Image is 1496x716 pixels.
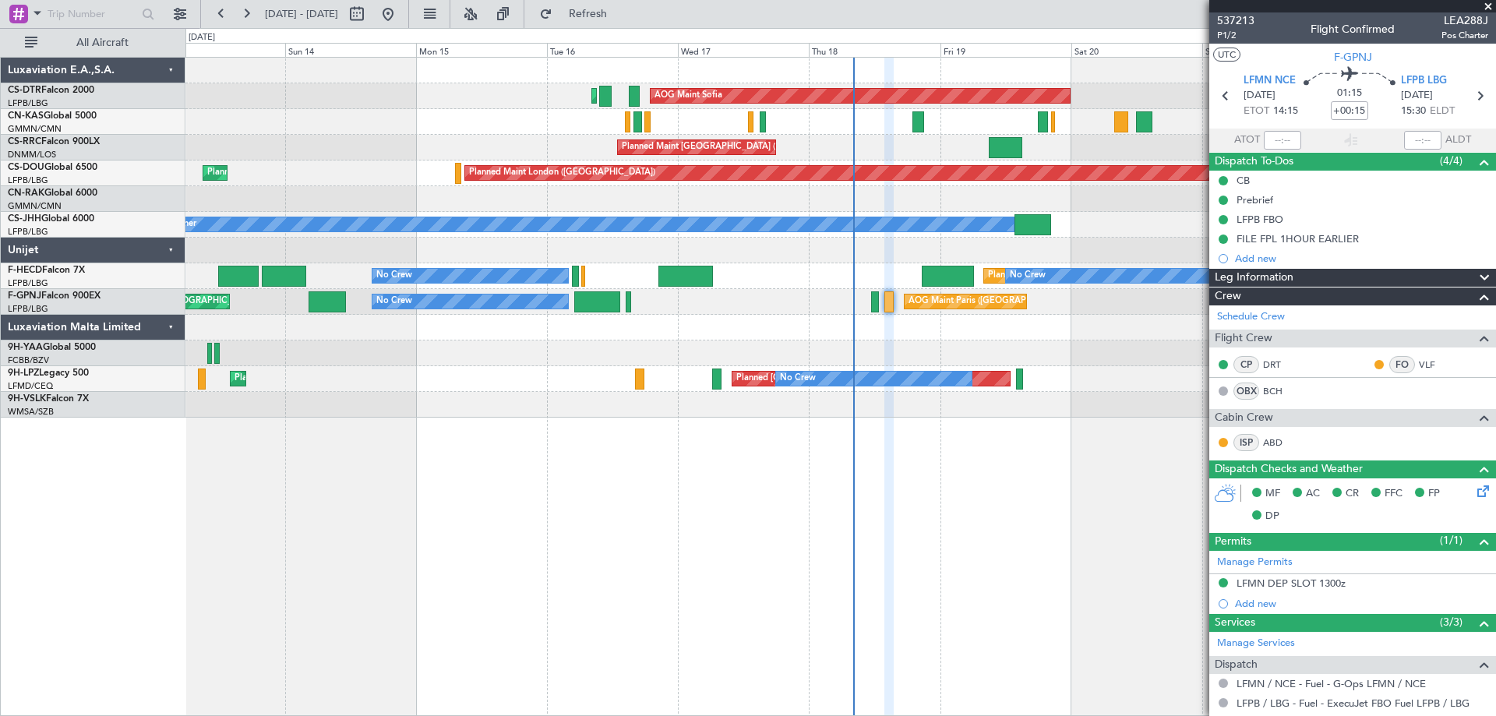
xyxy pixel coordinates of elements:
[1430,104,1455,119] span: ELDT
[1263,358,1298,372] a: DRT
[678,43,809,57] div: Wed 17
[8,86,41,95] span: CS-DTR
[1010,264,1046,287] div: No Crew
[469,161,655,185] div: Planned Maint London ([GEOGRAPHIC_DATA])
[1233,383,1259,400] div: OBX
[1244,73,1296,89] span: LFMN NCE
[1215,330,1272,347] span: Flight Crew
[48,2,137,26] input: Trip Number
[940,43,1071,57] div: Fri 19
[780,367,816,390] div: No Crew
[8,303,48,315] a: LFPB/LBG
[1237,577,1346,590] div: LFMN DEP SLOT 1300z
[8,394,46,404] span: 9H-VSLK
[189,31,215,44] div: [DATE]
[622,136,867,159] div: Planned Maint [GEOGRAPHIC_DATA] ([GEOGRAPHIC_DATA])
[1441,29,1488,42] span: Pos Charter
[1217,309,1285,325] a: Schedule Crew
[1237,213,1283,226] div: LFPB FBO
[1440,614,1462,630] span: (3/3)
[170,213,196,236] div: Owner
[1311,21,1395,37] div: Flight Confirmed
[8,123,62,135] a: GMMN/CMN
[8,343,43,352] span: 9H-YAA
[1419,358,1454,372] a: VLF
[8,200,62,212] a: GMMN/CMN
[8,406,54,418] a: WMSA/SZB
[1215,460,1363,478] span: Dispatch Checks and Weather
[1215,533,1251,551] span: Permits
[1441,12,1488,29] span: LEA288J
[547,43,678,57] div: Tue 16
[8,86,94,95] a: CS-DTRFalcon 2000
[8,354,49,366] a: FCBB/BZV
[265,7,338,21] span: [DATE] - [DATE]
[1445,132,1471,148] span: ALDT
[416,43,547,57] div: Mon 15
[8,369,89,378] a: 9H-LPZLegacy 500
[1428,486,1440,502] span: FP
[1440,153,1462,169] span: (4/4)
[1234,132,1260,148] span: ATOT
[8,266,85,275] a: F-HECDFalcon 7X
[654,84,722,108] div: AOG Maint Sofia
[376,264,412,287] div: No Crew
[8,277,48,289] a: LFPB/LBG
[1235,597,1488,610] div: Add new
[1237,697,1470,710] a: LFPB / LBG - Fuel - ExecuJet FBO Fuel LFPB / LBG
[8,369,39,378] span: 9H-LPZ
[1306,486,1320,502] span: AC
[8,214,41,224] span: CS-JHH
[8,266,42,275] span: F-HECD
[1265,509,1279,524] span: DP
[596,84,676,108] div: Planned Maint Sofia
[1215,656,1258,674] span: Dispatch
[1264,131,1301,150] input: --:--
[1215,287,1241,305] span: Crew
[17,30,169,55] button: All Aircraft
[1215,153,1293,171] span: Dispatch To-Dos
[1263,436,1298,450] a: ABD
[1389,356,1415,373] div: FO
[1217,555,1293,570] a: Manage Permits
[1337,86,1362,101] span: 01:15
[1217,29,1254,42] span: P1/2
[1237,174,1250,187] div: CB
[8,343,96,352] a: 9H-YAAGlobal 5000
[1334,49,1372,65] span: F-GPNJ
[8,226,48,238] a: LFPB/LBG
[1233,434,1259,451] div: ISP
[8,291,101,301] a: F-GPNJFalcon 900EX
[1215,614,1255,632] span: Services
[8,111,97,121] a: CN-KASGlobal 5000
[8,189,44,198] span: CN-RAK
[1346,486,1359,502] span: CR
[1237,232,1359,245] div: FILE FPL 1HOUR EARLIER
[1217,636,1295,651] a: Manage Services
[8,291,41,301] span: F-GPNJ
[1401,104,1426,119] span: 15:30
[1071,43,1202,57] div: Sat 20
[8,394,89,404] a: 9H-VSLKFalcon 7X
[8,163,97,172] a: CS-DOUGlobal 6500
[809,43,940,57] div: Thu 18
[285,43,416,57] div: Sun 14
[8,111,44,121] span: CN-KAS
[1263,384,1298,398] a: BCH
[8,97,48,109] a: LFPB/LBG
[1237,677,1426,690] a: LFMN / NCE - Fuel - G-Ops LFMN / NCE
[8,149,56,160] a: DNMM/LOS
[556,9,621,19] span: Refresh
[376,290,412,313] div: No Crew
[154,43,285,57] div: Sat 13
[1440,532,1462,548] span: (1/1)
[8,189,97,198] a: CN-RAKGlobal 6000
[736,367,957,390] div: Planned [GEOGRAPHIC_DATA] ([GEOGRAPHIC_DATA])
[8,214,94,224] a: CS-JHHGlobal 6000
[1217,12,1254,29] span: 537213
[1237,193,1273,206] div: Prebrief
[532,2,626,26] button: Refresh
[41,37,164,48] span: All Aircraft
[8,137,100,146] a: CS-RRCFalcon 900LX
[1215,409,1273,427] span: Cabin Crew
